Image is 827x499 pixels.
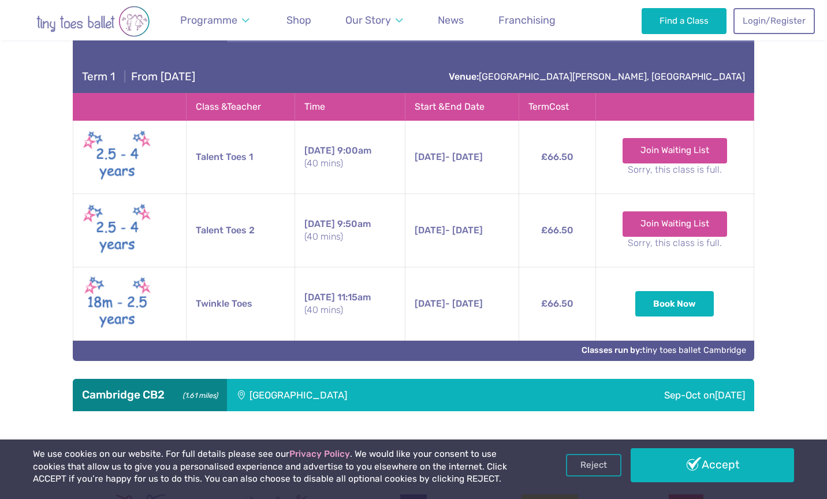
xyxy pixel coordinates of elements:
[304,292,335,303] span: [DATE]
[304,145,335,156] span: [DATE]
[180,14,237,26] span: Programme
[295,194,405,267] td: 9:50am
[415,298,445,309] span: [DATE]
[340,8,408,33] a: Our Story
[733,8,814,33] a: Login/Register
[12,6,174,37] img: tiny toes ballet
[405,93,519,120] th: Start & End Date
[415,225,445,236] span: [DATE]
[642,8,727,33] a: Find a Class
[433,8,469,33] a: News
[582,345,746,355] a: Classes run by:tiny toes ballet Cambridge
[519,93,595,120] th: Term Cost
[582,345,642,355] strong: Classes run by:
[304,157,396,170] small: (40 mins)
[415,298,483,309] span: - [DATE]
[525,379,754,411] div: Sep-Oct on
[83,128,152,187] img: Talent toes New (May 2025)
[449,71,745,82] a: Venue:[GEOGRAPHIC_DATA][PERSON_NAME], [GEOGRAPHIC_DATA]
[295,121,405,194] td: 9:00am
[118,70,131,83] span: |
[623,211,727,237] a: Join Waiting List
[623,138,727,163] a: Join Waiting List
[295,93,405,120] th: Time
[566,454,621,476] a: Reject
[438,14,464,26] span: News
[187,267,295,341] td: Twinkle Toes
[449,71,479,82] strong: Venue:
[304,230,396,243] small: (40 mins)
[519,194,595,267] td: £66.50
[175,8,255,33] a: Programme
[498,14,556,26] span: Franchising
[415,151,483,162] span: - [DATE]
[519,121,595,194] td: £66.50
[187,121,295,194] td: Talent Toes 1
[33,448,528,486] p: We use cookies on our website. For full details please see our . We would like your consent to us...
[415,151,445,162] span: [DATE]
[304,218,335,229] span: [DATE]
[519,267,595,341] td: £66.50
[631,448,794,482] a: Accept
[82,388,218,402] h3: Cambridge CB2
[227,379,525,411] div: [GEOGRAPHIC_DATA]
[187,194,295,267] td: Talent Toes 2
[179,388,218,400] small: (1.61 miles)
[304,304,396,316] small: (40 mins)
[605,237,744,249] small: Sorry, this class is full.
[286,14,311,26] span: Shop
[345,14,391,26] span: Our Story
[82,70,195,84] h4: From [DATE]
[605,163,744,176] small: Sorry, this class is full.
[83,201,152,260] img: Talent toes New (May 2025)
[83,274,152,333] img: Twinkle toes New (May 2025)
[715,389,745,401] span: [DATE]
[82,70,115,83] span: Term 1
[493,8,561,33] a: Franchising
[281,8,316,33] a: Shop
[289,449,350,459] a: Privacy Policy
[295,267,405,341] td: 11:15am
[415,225,483,236] span: - [DATE]
[635,291,714,316] button: Book Now
[187,93,295,120] th: Class & Teacher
